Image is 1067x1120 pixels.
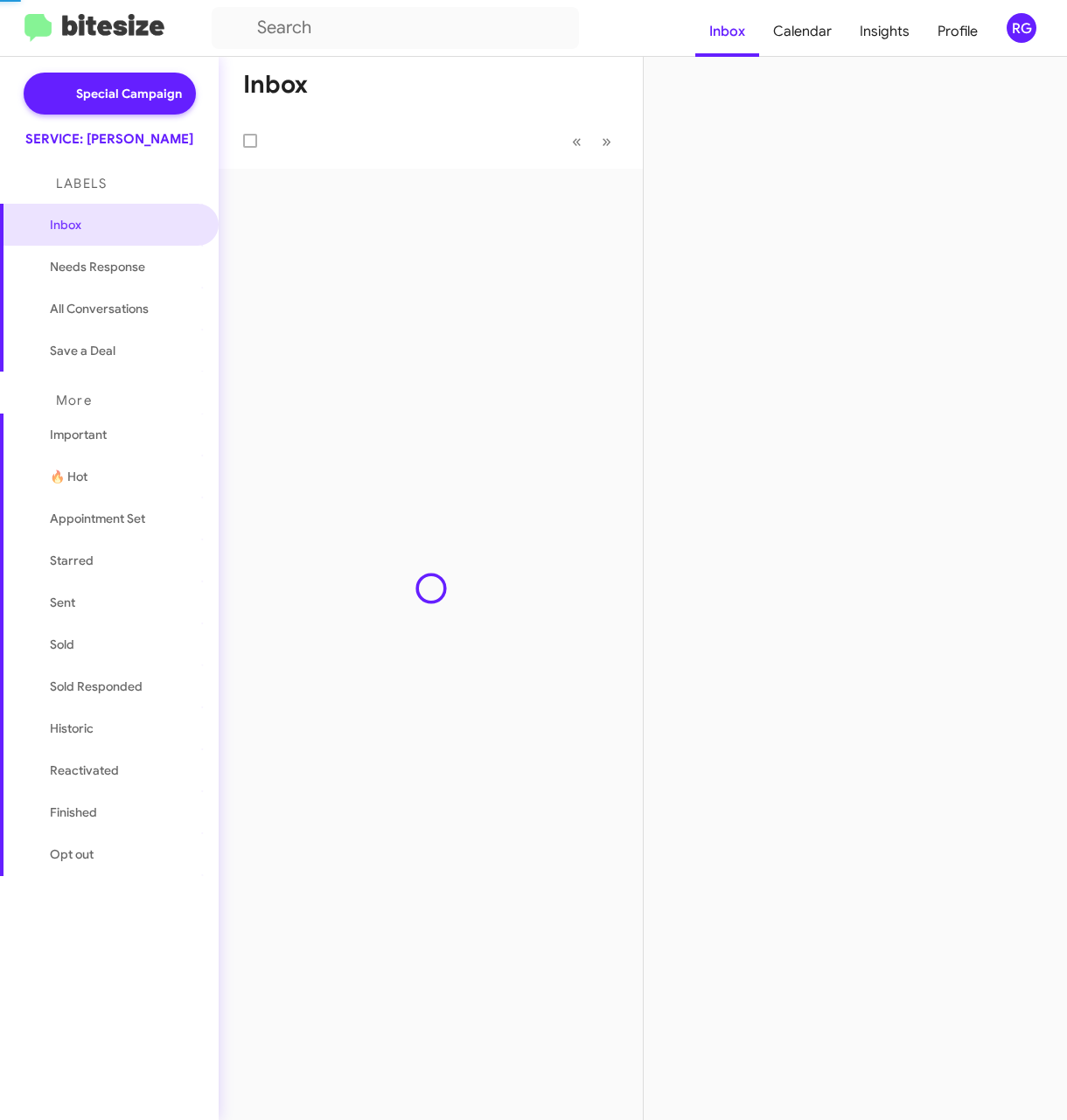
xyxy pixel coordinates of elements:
input: Search [212,7,579,49]
div: SERVICE: [PERSON_NAME] [25,130,193,148]
span: Finished [50,803,97,821]
span: Reactivated [50,762,119,779]
a: Profile [924,6,992,57]
button: Next [591,123,622,159]
span: Labels [56,176,107,191]
button: RG [992,13,1048,43]
span: Needs Response [50,258,199,275]
span: All Conversations [50,300,149,317]
span: Opt out [50,845,94,863]
div: RG [1007,13,1036,43]
span: Inbox [50,216,199,233]
a: Special Campaign [24,73,196,115]
span: Sent [50,594,75,611]
span: Historic [50,720,94,737]
span: Sold Responded [50,678,143,695]
span: « [572,130,582,152]
span: Sold [50,636,74,653]
span: Starred [50,552,94,569]
h1: Inbox [243,71,308,99]
span: Appointment Set [50,510,145,527]
a: Inbox [695,6,759,57]
span: Save a Deal [50,342,115,359]
span: Important [50,426,199,443]
span: More [56,393,92,408]
span: 🔥 Hot [50,468,87,485]
span: » [602,130,611,152]
a: Insights [846,6,924,57]
nav: Page navigation example [562,123,622,159]
span: Special Campaign [76,85,182,102]
a: Calendar [759,6,846,57]
button: Previous [561,123,592,159]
